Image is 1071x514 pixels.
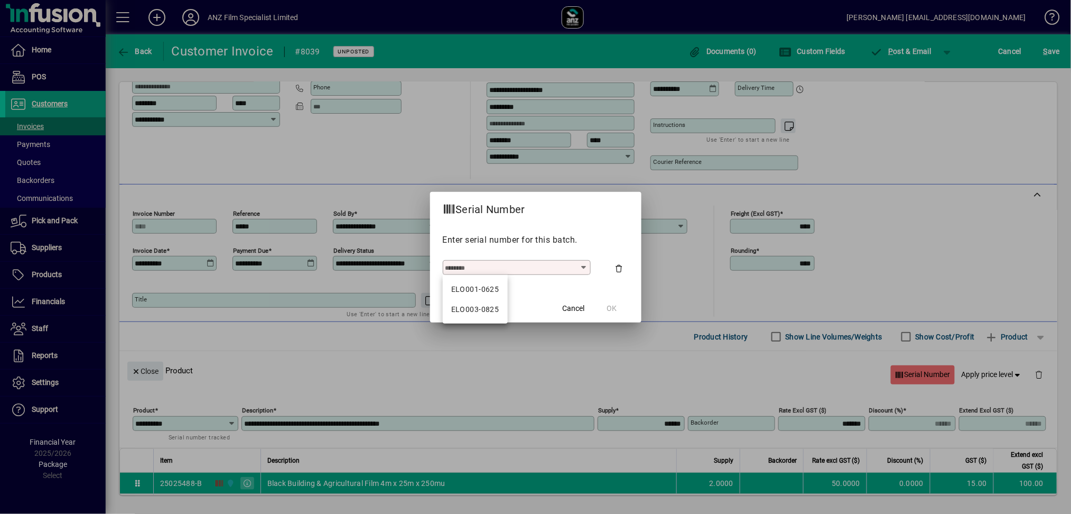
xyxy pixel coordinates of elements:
div: ELO001-0625 [451,284,499,295]
div: ELO003-0825 [451,304,499,315]
button: Cancel [557,299,591,318]
mat-option: ELO001-0625 [443,279,508,299]
h2: Serial Number [430,192,538,223]
mat-option: ELO003-0825 [443,299,508,319]
mat-error: Required [445,275,582,286]
span: Cancel [563,303,585,314]
p: Enter serial number for this batch. [443,234,629,246]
